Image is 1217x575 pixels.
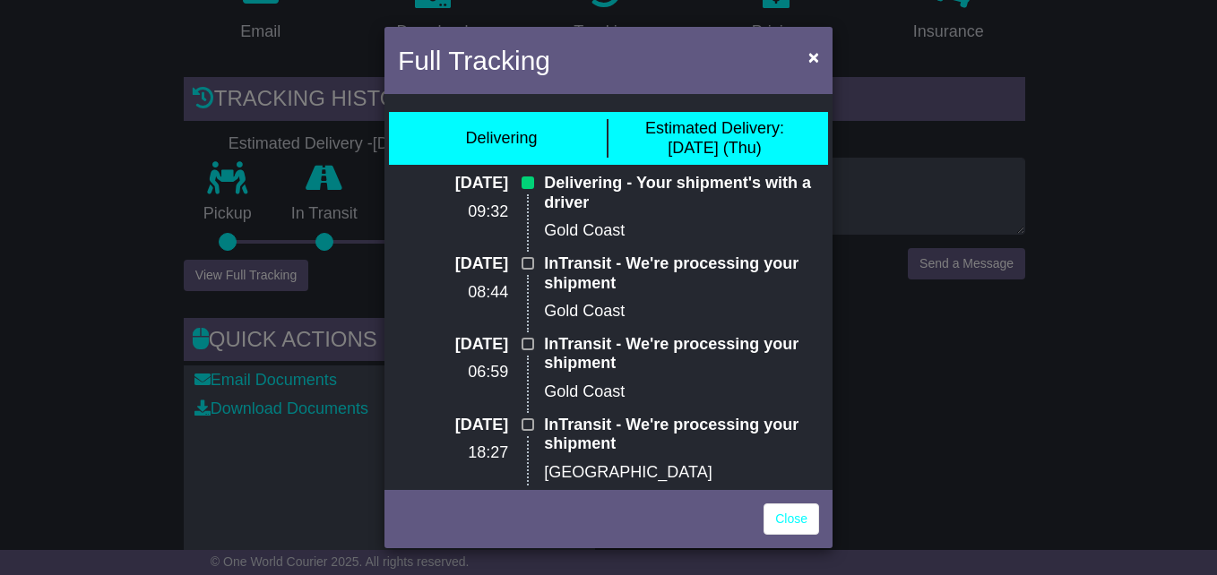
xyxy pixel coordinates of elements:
[645,119,784,158] div: [DATE] (Thu)
[544,174,819,212] p: Delivering - Your shipment's with a driver
[398,254,508,274] p: [DATE]
[398,283,508,303] p: 08:44
[544,302,819,322] p: Gold Coast
[645,119,784,137] span: Estimated Delivery:
[808,47,819,67] span: ×
[544,382,819,402] p: Gold Coast
[544,416,819,454] p: InTransit - We're processing your shipment
[544,254,819,293] p: InTransit - We're processing your shipment
[398,335,508,355] p: [DATE]
[764,503,819,535] a: Close
[398,363,508,382] p: 06:59
[398,202,508,222] p: 09:32
[398,40,550,81] h4: Full Tracking
[799,39,828,75] button: Close
[398,174,508,193] p: [DATE]
[465,129,537,149] div: Delivering
[544,463,819,483] p: [GEOGRAPHIC_DATA]
[544,335,819,373] p: InTransit - We're processing your shipment
[398,443,508,463] p: 18:27
[398,416,508,435] p: [DATE]
[544,221,819,241] p: Gold Coast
